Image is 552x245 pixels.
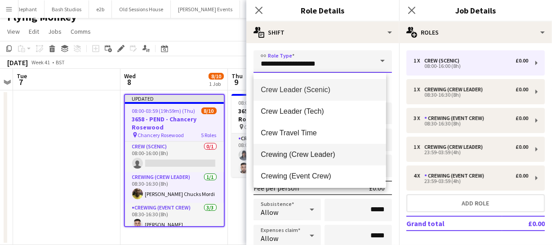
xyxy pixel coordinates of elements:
[246,22,399,43] div: Shift
[240,0,288,18] button: ADMIN - LEAVE
[369,183,385,192] div: £0.00
[71,27,91,36] span: Comms
[245,124,291,130] span: Chancery Rosewood
[261,150,378,159] span: Crewing (Crew Leader)
[30,59,52,66] span: Week 41
[414,150,528,155] div: 23:59-03:59 (4h)
[138,132,184,138] span: Chancery Rosewood
[516,86,528,93] div: £0.00
[125,115,224,131] h3: 3658 - PEND - Chancery Rosewood
[414,179,528,183] div: 23:59-03:59 (4h)
[15,77,27,87] span: 7
[48,27,62,36] span: Jobs
[125,142,224,172] app-card-role: Crew (Scenic)0/108:00-16:00 (8h)
[45,0,89,18] button: Bash Studios
[231,107,332,123] h3: 3658 - PEND - Chancery Rosewood
[201,107,217,114] span: 8/10
[261,234,278,243] span: Allow
[45,26,65,37] a: Jobs
[516,115,528,121] div: £0.00
[239,99,275,106] span: 08:00-12:00 (4h)
[56,59,65,66] div: BST
[231,134,332,177] app-card-role: Crewing (Event Crew)2/208:00-12:00 (4h)[PERSON_NAME][PERSON_NAME]
[246,4,399,16] h3: Role Details
[124,72,136,80] span: Wed
[7,58,28,67] div: [DATE]
[125,172,224,203] app-card-role: Crewing (Crew Leader)1/108:30-16:30 (8h)[PERSON_NAME] Chucks Mordi
[414,86,424,93] div: 1 x
[112,0,171,18] button: Old Sessions House
[123,77,136,87] span: 8
[230,77,243,87] span: 9
[124,94,225,227] app-job-card: Updated08:00-03:59 (19h59m) (Thu)8/103658 - PEND - Chancery Rosewood Chancery Rosewood5 RolesCrew...
[4,26,23,37] a: View
[414,64,528,68] div: 08:00-16:00 (8h)
[414,93,528,97] div: 08:30-16:30 (8h)
[201,132,217,138] span: 5 Roles
[25,26,43,37] a: Edit
[399,4,552,16] h3: Job Details
[261,208,278,217] span: Allow
[209,73,224,80] span: 8/10
[261,107,378,116] span: Crew Leader (Tech)
[132,107,196,114] span: 08:00-03:59 (19h59m) (Thu)
[424,86,486,93] div: Crewing (Crew Leader)
[261,85,378,94] span: Crew Leader (Scenic)
[516,144,528,150] div: £0.00
[406,216,502,231] td: Grand total
[406,194,545,212] button: Add role
[414,121,528,126] div: 08:30-16:30 (8h)
[424,173,488,179] div: Crewing (Event Crew)
[399,22,552,43] div: Roles
[171,0,240,18] button: [PERSON_NAME] Events
[231,72,243,80] span: Thu
[29,27,39,36] span: Edit
[424,58,463,64] div: Crew (Scenic)
[414,144,424,150] div: 1 x
[209,80,223,87] div: 1 Job
[516,58,528,64] div: £0.00
[89,0,112,18] button: e2b
[502,216,545,231] td: £0.00
[261,172,378,180] span: Crewing (Event Crew)
[7,27,20,36] span: View
[414,58,424,64] div: 1 x
[125,95,224,102] div: Updated
[231,94,332,177] app-job-card: 08:00-12:00 (4h)2/23658 - PEND - Chancery Rosewood Chancery Rosewood1 RoleCrewing (Event Crew)2/2...
[414,115,424,121] div: 3 x
[254,183,299,192] div: Fee per person
[17,72,27,80] span: Tue
[414,173,424,179] div: 4 x
[424,115,488,121] div: Crewing (Event Crew)
[261,129,378,137] span: Crew Travel Time
[67,26,94,37] a: Comms
[516,173,528,179] div: £0.00
[424,144,486,150] div: Crewing (Crew Leader)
